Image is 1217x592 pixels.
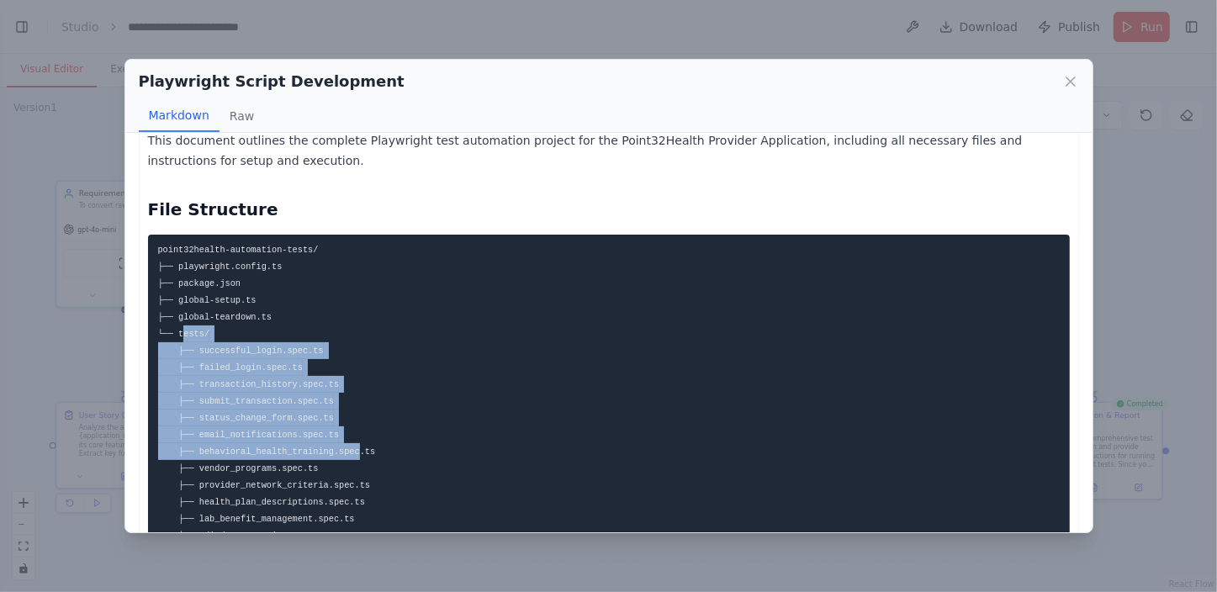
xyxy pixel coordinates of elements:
[220,100,264,132] button: Raw
[139,100,220,132] button: Markdown
[148,198,1070,221] h2: File Structure
[148,130,1070,171] p: This document outlines the complete Playwright test automation project for the Point32Health Prov...
[139,70,405,93] h2: Playwright Script Development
